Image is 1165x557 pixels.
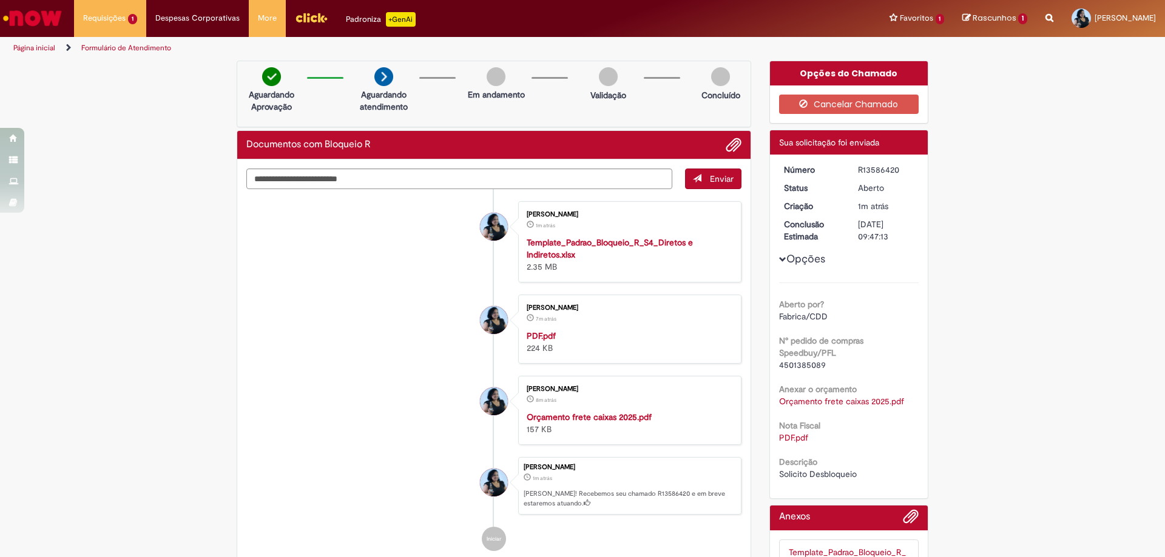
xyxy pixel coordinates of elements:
div: 2.35 MB [527,236,729,273]
p: Concluído [701,89,740,101]
a: Template_Padrao_Bloqueio_R_S4_Diretos e Indiretos.xlsx [527,237,693,260]
p: [PERSON_NAME]! Recebemos seu chamado R13586420 e em breve estaremos atuando. [524,489,735,508]
a: Página inicial [13,43,55,53]
span: 1m atrás [533,475,552,482]
h2: Anexos [779,512,810,522]
a: Download de Orçamento frete caixas 2025.pdf [779,396,904,407]
span: 1 [936,14,945,24]
span: Rascunhos [973,12,1016,24]
li: Carla Allana Souza Sá [246,457,741,515]
time: 01/10/2025 14:47:10 [533,475,552,482]
time: 01/10/2025 14:47:10 [858,201,888,212]
textarea: Digite sua mensagem aqui... [246,168,672,189]
span: 4501385089 [779,359,826,370]
div: [PERSON_NAME] [527,304,729,312]
a: Orçamento frete caixas 2025.pdf [527,412,652,422]
button: Adicionar anexos [903,509,919,530]
b: Aberto por? [779,299,824,310]
dt: Conclusão Estimada [775,218,849,242]
a: Formulário de Atendimento [81,43,171,53]
span: Fabrica/CDD [779,311,828,322]
div: [PERSON_NAME] [527,385,729,393]
a: Download de PDF.pdf [779,432,808,443]
img: arrow-next.png [374,67,393,86]
div: Aberto [858,182,914,194]
ul: Trilhas de página [9,37,768,59]
img: img-circle-grey.png [711,67,730,86]
span: 1 [1018,13,1027,24]
div: R13586420 [858,164,914,176]
div: [PERSON_NAME] [527,211,729,218]
span: Requisições [83,12,126,24]
button: Enviar [685,168,741,189]
dt: Criação [775,200,849,212]
dt: Status [775,182,849,194]
div: 157 KB [527,411,729,435]
div: Carla Allana Souza Sá [480,387,508,415]
span: 1m atrás [536,222,555,229]
span: [PERSON_NAME] [1095,13,1156,23]
div: Carla Allana Souza Sá [480,306,508,334]
b: Nota Fiscal [779,420,820,431]
div: 01/10/2025 14:47:10 [858,200,914,212]
div: Carla Allana Souza Sá [480,469,508,496]
b: Descrição [779,456,817,467]
img: ServiceNow [1,6,64,30]
p: Aguardando atendimento [354,88,413,113]
div: [PERSON_NAME] [524,464,735,471]
span: 1 [128,14,137,24]
p: Validação [590,89,626,101]
div: Opções do Chamado [770,61,928,85]
span: Enviar [710,173,734,184]
img: click_logo_yellow_360x200.png [295,8,328,27]
img: img-circle-grey.png [599,67,618,86]
div: Padroniza [346,12,416,27]
button: Cancelar Chamado [779,95,919,114]
a: Rascunhos [962,13,1027,24]
time: 01/10/2025 14:40:03 [536,396,556,404]
span: 8m atrás [536,396,556,404]
div: Carla Allana Souza Sá [480,213,508,241]
span: Despesas Corporativas [155,12,240,24]
button: Adicionar anexos [726,137,741,153]
h2: Documentos com Bloqueio R Histórico de tíquete [246,139,371,150]
img: img-circle-grey.png [487,67,505,86]
span: Sua solicitação foi enviada [779,137,879,148]
a: PDF.pdf [527,330,556,341]
time: 01/10/2025 14:40:43 [536,315,556,322]
span: 1m atrás [858,201,888,212]
p: Aguardando Aprovação [242,88,301,113]
b: N° pedido de compras Speedbuy/PFL [779,335,863,358]
div: 224 KB [527,330,729,354]
span: More [258,12,277,24]
p: Em andamento [468,88,525,101]
dt: Número [775,164,849,176]
span: 7m atrás [536,315,556,322]
span: Solicito Desbloqueio [779,469,857,479]
div: [DATE] 09:47:13 [858,218,914,242]
span: Favoritos [900,12,933,24]
img: check-circle-green.png [262,67,281,86]
time: 01/10/2025 14:47:04 [536,222,555,229]
b: Anexar o orçamento [779,384,857,395]
p: +GenAi [386,12,416,27]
